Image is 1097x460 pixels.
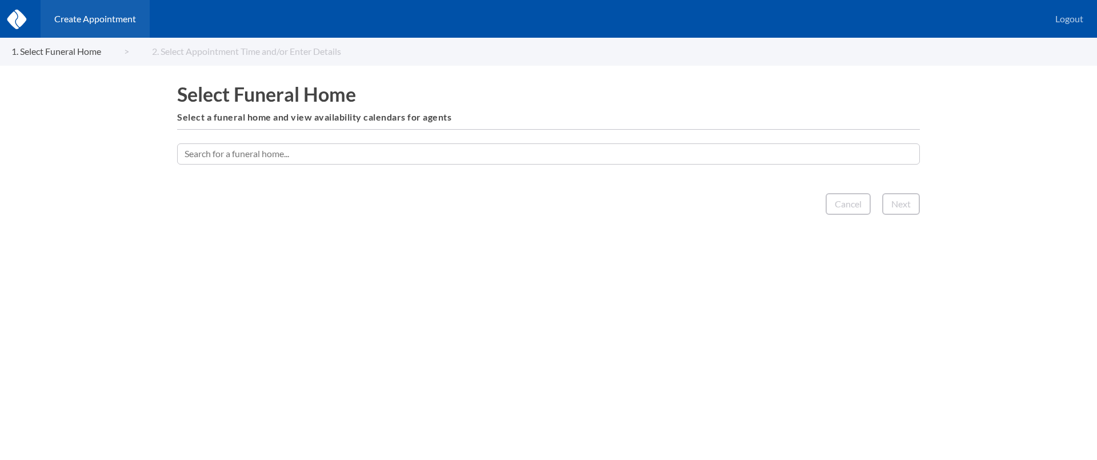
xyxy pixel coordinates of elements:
button: Cancel [826,193,871,215]
input: Search for a funeral home... [177,143,920,164]
a: 1. Select Funeral Home [11,46,129,57]
h1: Select Funeral Home [177,83,920,105]
button: Next [882,193,920,215]
h6: Select a funeral home and view availability calendars for agents [177,112,920,122]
